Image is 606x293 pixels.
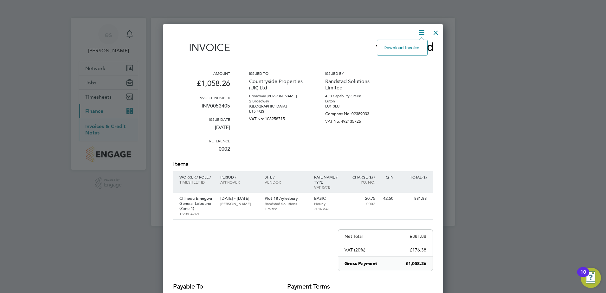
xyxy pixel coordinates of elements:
p: General Labourer (Zone 1) [179,201,214,211]
h3: Issue date [173,117,230,122]
p: E15 4QS [249,109,306,114]
p: Hourly [314,201,342,206]
li: Download Invoice [380,43,424,52]
p: Gross Payment [345,261,377,267]
p: Period / [220,174,258,179]
p: 0002 [173,143,230,160]
p: Timesheet ID [179,179,214,185]
p: 881.88 [400,196,427,201]
img: randstad-logo-remittance.png [376,42,433,51]
p: VAT rate [314,185,342,190]
p: Approver [220,179,258,185]
p: Po. No. [348,179,375,185]
h2: Items [173,160,433,169]
p: Rate name / type [314,174,342,185]
p: [GEOGRAPHIC_DATA] [249,104,306,109]
h1: Invoice [173,42,230,54]
h3: Reference [173,138,230,143]
p: BASIC [314,196,342,201]
p: 20% VAT [314,206,342,211]
p: QTY [382,174,393,179]
p: LU1 3LU [325,104,382,109]
p: VAT (20%) [345,247,365,253]
p: TS1804761 [179,211,214,216]
button: Open Resource Center, 10 new notifications [581,268,601,288]
p: 20.75 [348,196,375,201]
p: Randstad Solutions Limited [325,76,382,94]
p: £176.38 [410,247,426,253]
p: VAT No: 108258715 [249,114,306,121]
p: [PERSON_NAME] [220,201,258,206]
p: 42.50 [382,196,393,201]
h3: Issued by [325,71,382,76]
p: [DATE] - [DATE] [220,196,258,201]
h3: Amount [173,71,230,76]
div: 10 [580,272,586,280]
h3: Invoice number [173,95,230,100]
p: Broadway [PERSON_NAME] [249,94,306,99]
p: Luton [325,99,382,104]
p: 2 Broadway [249,99,306,104]
p: INV0053405 [173,100,230,117]
h3: Issued to [249,71,306,76]
p: Plot 18 Aylesbury [265,196,308,201]
h2: Payable to [173,282,268,291]
p: Total (£) [400,174,427,179]
p: Countryside Properties (UK) Ltd [249,76,306,94]
p: Chinedu Emegwa [179,196,214,201]
p: Site / [265,174,308,179]
p: Randstad Solutions Limited [265,201,308,211]
p: £881.88 [410,233,426,239]
p: Company No: 02389033 [325,109,382,116]
p: 0002 [348,201,375,206]
p: £1,058.26 [406,261,426,267]
p: VAT No: 492435726 [325,116,382,124]
p: £1,058.26 [173,76,230,95]
p: Vendor [265,179,308,185]
p: [DATE] [173,122,230,138]
p: Charge (£) / [348,174,375,179]
p: 450 Capability Green [325,94,382,99]
p: Worker / Role / [179,174,214,179]
p: Net Total [345,233,363,239]
h2: Payment terms [287,282,344,291]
